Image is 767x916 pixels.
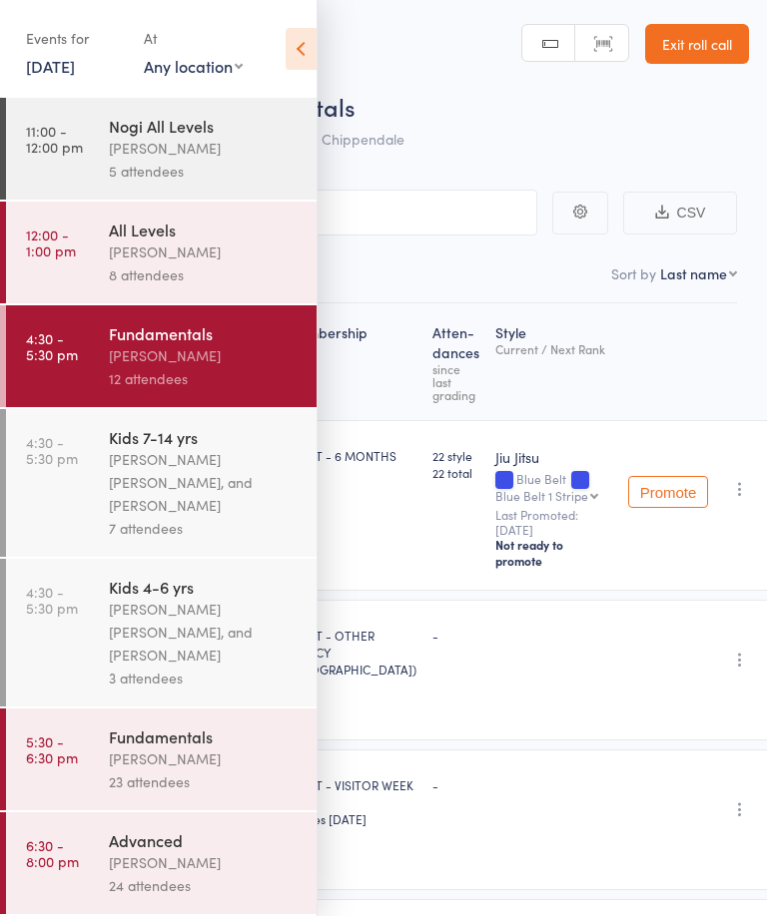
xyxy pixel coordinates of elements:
div: 5 attendees [109,160,300,183]
time: 4:30 - 5:30 pm [26,584,78,616]
a: 6:30 -8:00 pmAdvanced[PERSON_NAME]24 attendees [6,812,317,914]
div: Kids 4-6 yrs [109,576,300,598]
time: 6:30 - 8:00 pm [26,837,79,869]
div: Last name [660,263,727,283]
div: [PERSON_NAME] [109,344,300,367]
div: Membership [278,312,424,411]
div: 24 attendees [109,874,300,897]
div: [PERSON_NAME] [109,747,300,770]
button: Promote [628,476,708,508]
time: 4:30 - 5:30 pm [26,330,78,362]
time: 11:00 - 12:00 pm [26,123,83,155]
div: At [144,22,243,55]
div: Not ready to promote [495,537,612,569]
a: 4:30 -5:30 pmKids 4-6 yrs[PERSON_NAME] [PERSON_NAME], and [PERSON_NAME]3 attendees [6,559,317,706]
div: [PERSON_NAME] [PERSON_NAME], and [PERSON_NAME] [109,598,300,667]
div: Blue Belt 1 Stripe [495,489,588,502]
div: 23 attendees [109,770,300,793]
a: Exit roll call [645,24,749,64]
div: Fundamentals [109,322,300,344]
time: 4:30 - 5:30 pm [26,434,78,466]
div: Blue Belt [495,472,612,502]
div: Any location [144,55,243,77]
div: 3 attendees [109,667,300,689]
a: 12:00 -1:00 pmAll Levels[PERSON_NAME]8 attendees [6,202,317,303]
div: [PERSON_NAME] [109,240,300,263]
div: Nogi All Levels [109,115,300,137]
div: [PERSON_NAME] [PERSON_NAME], and [PERSON_NAME] [109,448,300,517]
span: 22 total [432,464,479,481]
div: Advanced [109,829,300,851]
a: 11:00 -12:00 pmNogi All Levels[PERSON_NAME]5 attendees [6,98,317,200]
a: [DATE] [26,55,75,77]
small: Last Promoted: [DATE] [495,508,612,537]
div: - [432,776,479,793]
div: ADULT - 6 MONTHS [286,447,416,464]
div: Expires [DATE] [286,810,416,827]
div: since last grading [432,362,479,401]
div: Style [487,312,620,411]
div: ADULT - VISITOR WEEK PASS [286,776,416,827]
div: All Levels [109,219,300,240]
a: 4:30 -5:30 pmFundamentals[PERSON_NAME]12 attendees [6,305,317,407]
div: Kids 7-14 yrs [109,426,300,448]
div: 12 attendees [109,367,300,390]
time: 5:30 - 6:30 pm [26,733,78,765]
a: 4:30 -5:30 pmKids 7-14 yrs[PERSON_NAME] [PERSON_NAME], and [PERSON_NAME]7 attendees [6,409,317,557]
div: 8 attendees [109,263,300,286]
div: 7 attendees [109,517,300,540]
span: 22 style [432,447,479,464]
div: Current / Next Rank [495,342,612,355]
button: CSV [623,192,737,234]
div: Events for [26,22,124,55]
div: [PERSON_NAME] [109,137,300,160]
div: Fundamentals [109,725,300,747]
label: Sort by [611,263,656,283]
a: 5:30 -6:30 pmFundamentals[PERSON_NAME]23 attendees [6,708,317,810]
div: - [432,627,479,644]
time: 12:00 - 1:00 pm [26,227,76,258]
span: Chippendale [322,129,404,149]
div: Jiu Jitsu [495,447,612,467]
div: Atten­dances [424,312,487,411]
div: [PERSON_NAME] [109,851,300,874]
div: ADULT - OTHER LEGACY ([GEOGRAPHIC_DATA]) [286,627,416,678]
